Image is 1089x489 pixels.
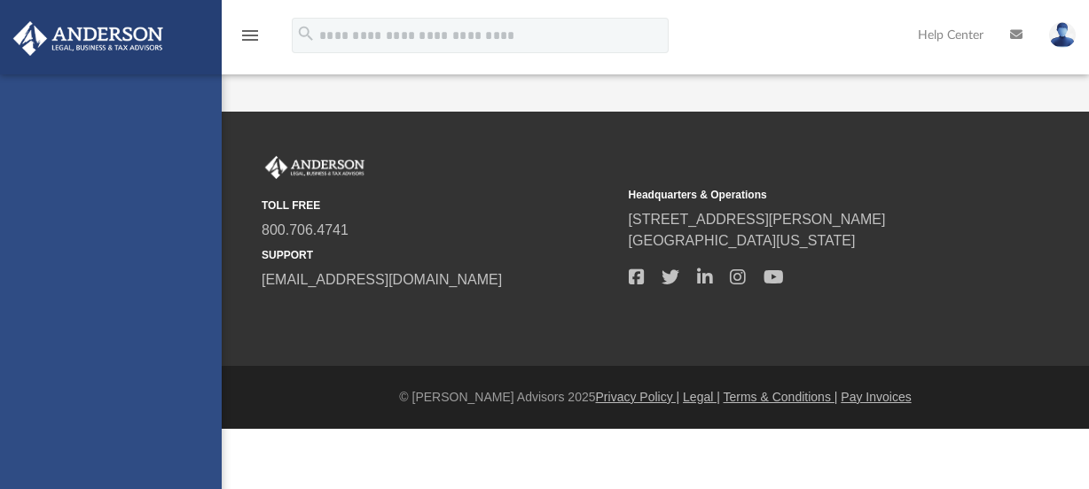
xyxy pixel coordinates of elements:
[1049,22,1076,48] img: User Pic
[296,24,316,43] i: search
[8,21,168,56] img: Anderson Advisors Platinum Portal
[222,388,1089,407] div: © [PERSON_NAME] Advisors 2025
[629,212,886,227] a: [STREET_ADDRESS][PERSON_NAME]
[629,187,983,203] small: Headquarters & Operations
[262,198,616,213] small: TOLL FREE
[629,233,856,248] a: [GEOGRAPHIC_DATA][US_STATE]
[239,25,261,46] i: menu
[841,390,911,404] a: Pay Invoices
[239,34,261,46] a: menu
[683,390,720,404] a: Legal |
[262,156,368,179] img: Anderson Advisors Platinum Portal
[262,247,616,263] small: SUPPORT
[724,390,838,404] a: Terms & Conditions |
[596,390,680,404] a: Privacy Policy |
[262,222,349,237] a: 800.706.4741
[262,272,502,287] a: [EMAIL_ADDRESS][DOMAIN_NAME]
